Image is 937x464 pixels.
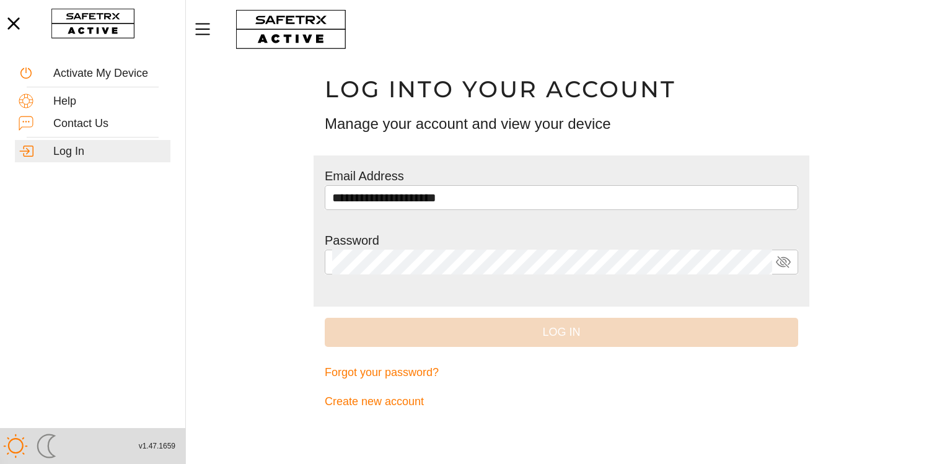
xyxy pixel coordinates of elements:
span: Log In [335,323,788,342]
button: Log In [325,318,798,347]
img: ContactUs.svg [19,116,33,131]
h3: Manage your account and view your device [325,113,798,134]
div: Log In [53,145,167,159]
img: ModeLight.svg [3,434,28,458]
label: Password [325,234,379,247]
a: Create new account [325,387,798,416]
span: Create new account [325,392,424,411]
a: Forgot your password? [325,358,798,387]
div: Contact Us [53,117,167,131]
button: v1.47.1659 [131,436,183,457]
button: Menu [192,16,223,42]
label: Email Address [325,169,404,183]
h1: Log into your account [325,75,798,103]
div: Help [53,95,167,108]
span: Forgot your password? [325,363,439,382]
div: Activate My Device [53,67,167,81]
img: Help.svg [19,94,33,108]
span: v1.47.1659 [139,440,175,453]
img: ModeDark.svg [34,434,59,458]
